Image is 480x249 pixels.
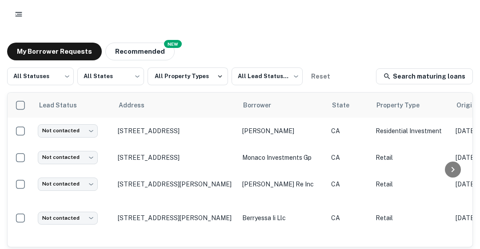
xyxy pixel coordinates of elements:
[376,100,431,111] span: Property Type
[242,213,322,223] p: berryessa ii llc
[118,180,233,188] p: [STREET_ADDRESS][PERSON_NAME]
[77,65,144,88] div: All States
[376,153,447,162] p: Retail
[243,100,283,111] span: Borrower
[164,40,182,48] div: NEW
[242,153,322,162] p: monaco investments gp
[148,67,228,85] button: All Property Types
[118,127,233,135] p: [STREET_ADDRESS]
[38,124,98,137] div: Not contacted
[33,93,113,118] th: Lead Status
[242,126,322,136] p: [PERSON_NAME]
[38,151,98,164] div: Not contacted
[232,65,303,88] div: All Lead Statuses
[306,67,335,85] button: Reset
[39,100,88,111] span: Lead Status
[331,179,367,189] p: CA
[38,178,98,190] div: Not contacted
[376,213,447,223] p: Retail
[331,153,367,162] p: CA
[113,93,238,118] th: Address
[38,212,98,225] div: Not contacted
[371,93,451,118] th: Property Type
[242,179,322,189] p: [PERSON_NAME] re inc
[331,126,367,136] p: CA
[376,179,447,189] p: Retail
[118,214,233,222] p: [STREET_ADDRESS][PERSON_NAME]
[119,100,156,111] span: Address
[238,93,327,118] th: Borrower
[376,126,447,136] p: Residential Investment
[7,43,102,60] button: My Borrower Requests
[331,213,367,223] p: CA
[105,43,175,60] button: Recommended
[376,68,473,84] a: Search maturing loans
[118,154,233,162] p: [STREET_ADDRESS]
[332,100,361,111] span: State
[7,65,74,88] div: All Statuses
[327,93,371,118] th: State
